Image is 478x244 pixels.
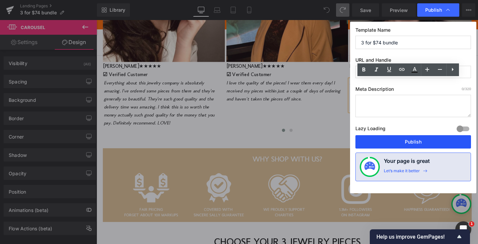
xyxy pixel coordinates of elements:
span: I love the quality of the pieces! I wear them every day! I received my pieces within just a coupl... [138,64,259,86]
label: Lazy Loading [355,124,385,135]
span: ☑ Verified Customer [268,55,316,61]
h4: Your page is great [384,157,430,168]
span: Ka S [268,46,278,52]
span: ★ [181,46,185,51]
span: After owning my Sincere [PERSON_NAME] jewelry for months, I'm still amazed that the gold has not ... [268,64,396,95]
span: ★ [195,46,199,51]
span: 1 [469,221,474,227]
span: ★ [185,46,190,51]
span: ★ [176,46,181,51]
span: ☑ Verified Customer [7,55,54,61]
label: Template Name [355,27,471,36]
img: onboarding-status.svg [364,162,375,172]
button: Show survey - Help us improve GemPages! [376,233,463,241]
span: ★ [54,46,59,51]
button: Publish [355,135,471,149]
strong: CHOOSE YOUR 3 JEWELRY PIECES [124,230,280,241]
span: ★ [297,46,301,51]
span: ★ [278,46,283,51]
label: Meta Description [355,86,471,95]
div: Let’s make it better [384,168,420,177]
span: [PERSON_NAME] [7,46,45,52]
span: Help us improve GemPages! [376,234,455,240]
span: ★ [64,46,68,51]
label: URL and Handle [355,57,471,66]
span: Everything about this jewelry company is absolutely amazing. I’ve ordered some pieces from there ... [8,64,125,112]
span: ☑ Verified Customer [138,55,185,61]
span: ★ [50,46,54,51]
span: [PERSON_NAME] [138,46,176,52]
span: ★ [45,46,50,51]
span: ★ [292,46,297,51]
span: /320 [462,87,471,91]
span: Publish [425,7,442,13]
span: 0 [462,87,464,91]
span: ★ [283,46,287,51]
span: ★ [287,46,292,51]
span: ★ [190,46,195,51]
span: ★ [59,46,64,51]
iframe: Intercom live chat [455,221,471,237]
